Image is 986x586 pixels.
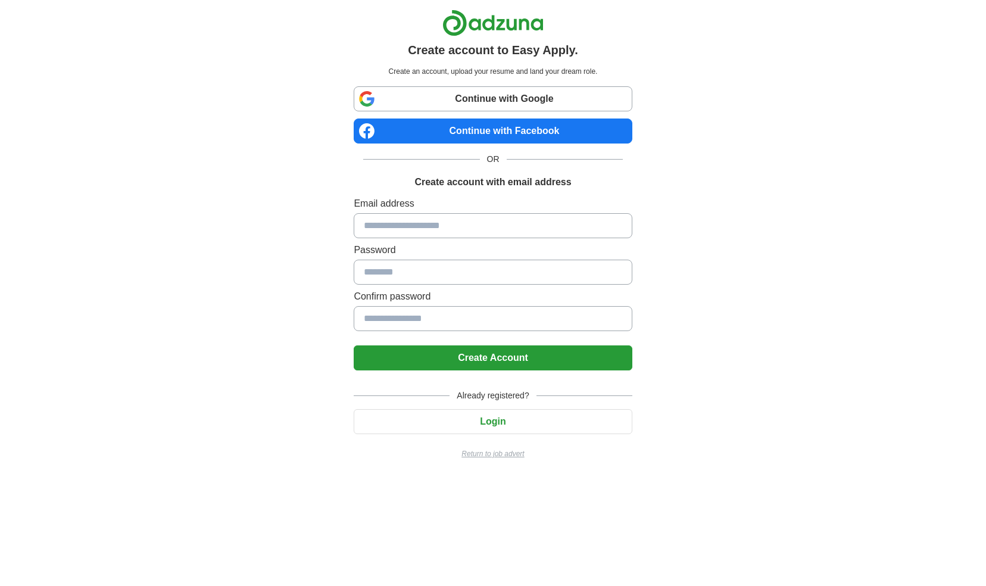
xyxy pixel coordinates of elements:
p: Create an account, upload your resume and land your dream role. [356,66,629,77]
h1: Create account with email address [414,175,571,189]
img: Adzuna logo [442,10,544,36]
h1: Create account to Easy Apply. [408,41,578,59]
span: Already registered? [450,389,536,402]
span: OR [480,153,507,166]
label: Password [354,243,632,257]
a: Continue with Facebook [354,119,632,144]
label: Confirm password [354,289,632,304]
button: Login [354,409,632,434]
label: Email address [354,197,632,211]
a: Return to job advert [354,448,632,459]
a: Login [354,416,632,426]
a: Continue with Google [354,86,632,111]
button: Create Account [354,345,632,370]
